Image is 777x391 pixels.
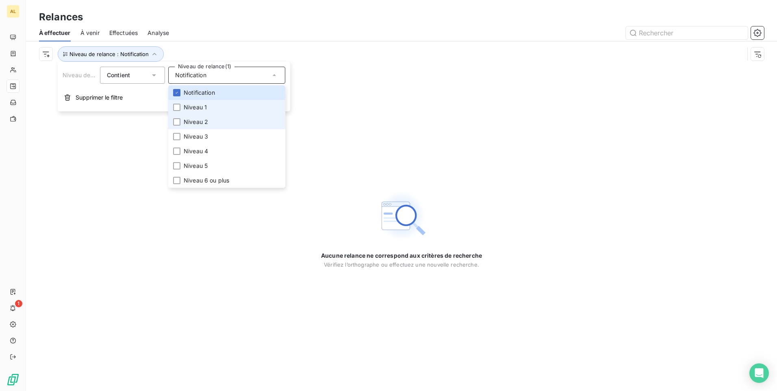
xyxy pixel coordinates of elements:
[63,72,112,78] span: Niveau de relance
[7,373,20,386] img: Logo LeanPay
[15,300,22,307] span: 1
[184,103,207,111] span: Niveau 1
[626,26,748,39] input: Rechercher
[175,71,206,79] span: Notification
[321,252,482,260] span: Aucune relance ne correspond aux critères de recherche
[76,93,123,102] span: Supprimer le filtre
[184,176,229,185] span: Niveau 6 ou plus
[7,5,20,18] div: AL
[184,89,215,97] span: Notification
[184,147,208,155] span: Niveau 4
[58,89,290,106] button: Supprimer le filtre
[148,29,169,37] span: Analyse
[80,29,100,37] span: À venir
[69,51,149,57] span: Niveau de relance : Notification
[107,72,130,78] span: Contient
[184,118,208,126] span: Niveau 2
[324,261,479,268] span: Vérifiez l’orthographe ou effectuez une nouvelle recherche.
[184,133,208,141] span: Niveau 3
[375,190,428,242] img: Empty state
[39,10,83,24] h3: Relances
[58,46,164,62] button: Niveau de relance : Notification
[749,363,769,383] div: Open Intercom Messenger
[109,29,138,37] span: Effectuées
[184,162,208,170] span: Niveau 5
[39,29,71,37] span: À effectuer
